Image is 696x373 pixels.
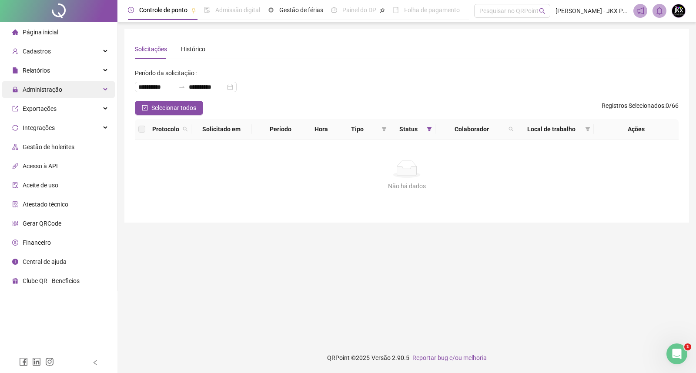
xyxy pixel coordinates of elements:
[45,357,54,366] span: instagram
[12,278,18,284] span: gift
[602,101,679,115] span: : 0 / 66
[268,7,274,13] span: sun
[204,7,210,13] span: file-done
[337,124,378,134] span: Tipo
[135,101,203,115] button: Selecionar todos
[23,201,68,208] span: Atestado técnico
[371,354,391,361] span: Versão
[23,258,67,265] span: Central de ajuda
[142,105,148,111] span: check-square
[12,48,18,54] span: user-add
[585,127,590,132] span: filter
[439,124,505,134] span: Colaborador
[12,67,18,73] span: file
[672,4,685,17] img: 87652
[427,127,432,132] span: filter
[23,124,55,131] span: Integrações
[135,44,167,54] div: Solicitações
[342,7,376,13] span: Painel do DP
[539,8,545,14] span: search
[23,86,62,93] span: Administração
[380,8,385,13] span: pushpin
[12,29,18,35] span: home
[191,8,196,13] span: pushpin
[23,182,58,189] span: Aceite de uso
[309,119,333,140] th: Hora
[152,124,179,134] span: Protocolo
[12,259,18,265] span: info-circle
[145,181,668,191] div: Não há dados
[12,87,18,93] span: lock
[183,127,188,132] span: search
[555,6,628,16] span: [PERSON_NAME] - JKX PRINT
[191,119,252,140] th: Solicitado em
[12,106,18,112] span: export
[12,182,18,188] span: audit
[380,123,388,136] span: filter
[507,123,515,136] span: search
[12,163,18,169] span: api
[666,343,687,364] iframe: Intercom live chat
[23,48,51,55] span: Cadastros
[393,7,399,13] span: book
[412,354,487,361] span: Reportar bug e/ou melhoria
[636,7,644,15] span: notification
[597,124,675,134] div: Ações
[92,360,98,366] span: left
[23,239,51,246] span: Financeiro
[178,83,185,90] span: to
[178,83,185,90] span: swap-right
[12,201,18,207] span: solution
[684,343,691,350] span: 1
[279,7,323,13] span: Gestão de férias
[139,7,187,13] span: Controle de ponto
[128,7,134,13] span: clock-circle
[521,124,582,134] span: Local de trabalho
[381,127,387,132] span: filter
[23,105,57,112] span: Exportações
[12,240,18,246] span: dollar
[394,124,423,134] span: Status
[404,7,460,13] span: Folha de pagamento
[32,357,41,366] span: linkedin
[252,119,309,140] th: Período
[602,102,664,109] span: Registros Selecionados
[23,29,58,36] span: Página inicial
[583,123,592,136] span: filter
[151,103,196,113] span: Selecionar todos
[425,123,434,136] span: filter
[181,123,190,136] span: search
[19,357,28,366] span: facebook
[656,7,663,15] span: bell
[23,143,74,150] span: Gestão de holerites
[12,144,18,150] span: apartment
[215,7,260,13] span: Admissão digital
[23,163,58,170] span: Acesso à API
[509,127,514,132] span: search
[331,7,337,13] span: dashboard
[12,125,18,131] span: sync
[23,67,50,74] span: Relatórios
[12,220,18,226] span: qrcode
[23,220,61,227] span: Gerar QRCode
[117,343,696,373] footer: QRPoint © 2025 - 2.90.5 -
[135,66,200,80] label: Período da solicitação
[23,277,80,284] span: Clube QR - Beneficios
[181,44,205,54] div: Histórico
